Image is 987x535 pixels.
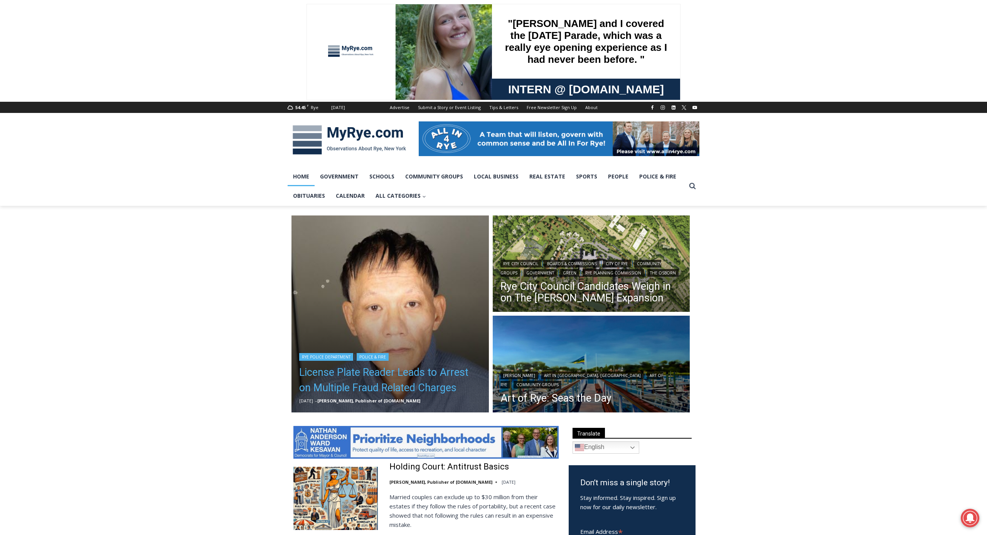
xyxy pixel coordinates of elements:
div: Rye [311,104,318,111]
a: Submit a Story or Event Listing [414,102,485,113]
div: "[PERSON_NAME] and I covered the [DATE] Parade, which was a really eye opening experience as I ha... [195,0,364,75]
time: [DATE] [502,479,515,485]
a: Art in [GEOGRAPHIC_DATA], [GEOGRAPHIC_DATA] [541,372,643,379]
a: Local Business [468,167,524,186]
div: [DATE] [331,104,345,111]
a: Sports [571,167,603,186]
a: [PERSON_NAME], Publisher of [DOMAIN_NAME] [389,479,492,485]
a: Instagram [658,103,667,112]
time: [DATE] [299,398,313,404]
a: Government [315,167,364,186]
img: (PHOTO: Illustrative plan of The Osborn's proposed site plan from the July 10, 2025 planning comm... [493,215,690,314]
a: Rye City Council [500,260,541,267]
span: – [315,398,317,404]
a: Rye City Council Candidates Weigh in on The [PERSON_NAME] Expansion [500,281,682,304]
a: Linkedin [669,103,678,112]
a: Community Groups [514,381,561,389]
img: Holding Court: Antitrust Basics [293,467,378,530]
h3: Don’t miss a single story! [580,477,684,489]
button: Child menu of All Categories [370,186,431,205]
nav: Secondary Navigation [386,102,602,113]
img: All in for Rye [419,121,699,156]
a: The Osborn [647,269,679,277]
div: | | | | | | | [500,258,682,277]
nav: Primary Navigation [288,167,686,206]
a: People [603,167,634,186]
a: Community Groups [400,167,468,186]
a: Read More Rye City Council Candidates Weigh in on The Osborn Expansion [493,215,690,314]
img: (PHOTO: On Monday, October 13, 2025, Rye PD arrested Ming Wu, 60, of Flushing, New York, on multi... [291,215,489,413]
span: Intern @ [DOMAIN_NAME] [202,77,357,94]
img: MyRye.com [288,120,411,160]
a: Read More Art of Rye: Seas the Day [493,316,690,414]
img: [PHOTO: Seas the Day - Shenorock Shore Club Marina, Rye 36” X 48” Oil on canvas, Commissioned & E... [493,316,690,414]
a: Boards & Commissions [544,260,600,267]
a: Government [524,269,557,277]
a: Art of Rye: Seas the Day [500,392,682,404]
a: License Plate Reader Leads to Arrest on Multiple Fraud Related Charges [299,365,481,395]
span: 54.45 [295,104,306,110]
a: Intern @ [DOMAIN_NAME] [185,75,374,96]
a: Advertise [386,102,414,113]
a: Real Estate [524,167,571,186]
a: About [581,102,602,113]
button: View Search Form [686,179,699,193]
p: Married couples can exclude up to $30 million from their estates if they follow the rules of port... [389,492,559,529]
a: Art of Rye [500,372,663,389]
a: Holding Court: Antitrust Basics [389,461,509,473]
a: City of Rye [603,260,631,267]
a: [PERSON_NAME] [500,372,538,379]
a: English [573,441,639,454]
a: [PERSON_NAME], Publisher of [DOMAIN_NAME] [317,398,420,404]
a: Rye Planning Commission [583,269,644,277]
a: Obituaries [288,186,330,205]
p: Stay informed. Stay inspired. Sign up now for our daily newsletter. [580,493,684,511]
a: Home [288,167,315,186]
div: | [299,352,481,361]
a: X [679,103,689,112]
div: | | | [500,370,682,389]
a: Calendar [330,186,370,205]
a: Community Groups [500,260,661,277]
a: Police & Fire [634,167,682,186]
a: YouTube [690,103,699,112]
a: Tips & Letters [485,102,522,113]
a: Free Newsletter Sign Up [522,102,581,113]
a: Facebook [648,103,657,112]
a: Read More License Plate Reader Leads to Arrest on Multiple Fraud Related Charges [291,215,489,413]
img: en [575,443,584,452]
a: Schools [364,167,400,186]
a: Green [560,269,579,277]
span: F [307,103,309,108]
a: Rye Police Department [299,353,353,361]
a: Police & Fire [357,353,389,361]
span: Translate [573,428,605,438]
